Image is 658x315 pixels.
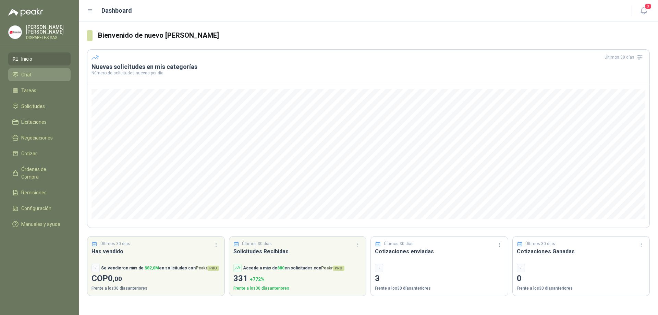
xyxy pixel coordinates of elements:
div: - [375,264,383,272]
div: - [92,264,100,272]
a: Chat [8,68,71,81]
span: PRO [207,266,219,271]
span: Remisiones [21,189,47,196]
p: Últimos 30 días [525,241,555,247]
div: Últimos 30 días [605,52,645,63]
span: Órdenes de Compra [21,166,64,181]
p: 0 [517,272,646,285]
p: DISPAPELES SAS [26,36,71,40]
span: Solicitudes [21,102,45,110]
a: Licitaciones [8,116,71,129]
span: Peakr [196,266,219,270]
span: Negociaciones [21,134,53,142]
p: Accede a más de en solicitudes con [243,265,344,271]
h3: Has vendido [92,247,220,256]
a: Remisiones [8,186,71,199]
p: Últimos 30 días [100,241,130,247]
p: Frente a los 30 días anteriores [517,285,646,292]
h1: Dashboard [101,6,132,15]
h3: Cotizaciones Ganadas [517,247,646,256]
p: 3 [375,272,504,285]
span: Cotizar [21,150,37,157]
a: Cotizar [8,147,71,160]
span: 880 [277,266,284,270]
span: ,00 [113,275,122,283]
span: Chat [21,71,32,78]
a: Negociaciones [8,131,71,144]
a: Inicio [8,52,71,65]
p: [PERSON_NAME] [PERSON_NAME] [26,25,71,34]
span: Peakr [321,266,344,270]
h3: Solicitudes Recibidas [233,247,362,256]
span: + 772 % [250,277,265,282]
span: Manuales y ayuda [21,220,60,228]
span: Licitaciones [21,118,47,126]
span: 0 [108,274,122,283]
span: Configuración [21,205,51,212]
span: 3 [644,3,652,10]
p: Frente a los 30 días anteriores [92,285,220,292]
p: Últimos 30 días [384,241,414,247]
a: Tareas [8,84,71,97]
p: Frente a los 30 días anteriores [233,285,362,292]
a: Manuales y ayuda [8,218,71,231]
p: Últimos 30 días [242,241,272,247]
span: Inicio [21,55,32,63]
p: Se vendieron más de en solicitudes con [101,265,219,271]
span: PRO [333,266,344,271]
p: 331 [233,272,362,285]
a: Solicitudes [8,100,71,113]
a: Órdenes de Compra [8,163,71,183]
h3: Nuevas solicitudes en mis categorías [92,63,645,71]
p: Número de solicitudes nuevas por día [92,71,645,75]
img: Logo peakr [8,8,43,16]
span: $ 82,0M [145,266,159,270]
h3: Cotizaciones enviadas [375,247,504,256]
div: - [517,264,525,272]
span: Tareas [21,87,36,94]
a: Configuración [8,202,71,215]
p: Frente a los 30 días anteriores [375,285,504,292]
p: COP [92,272,220,285]
button: 3 [637,5,650,17]
h3: Bienvenido de nuevo [PERSON_NAME] [98,30,650,41]
img: Company Logo [9,26,22,39]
